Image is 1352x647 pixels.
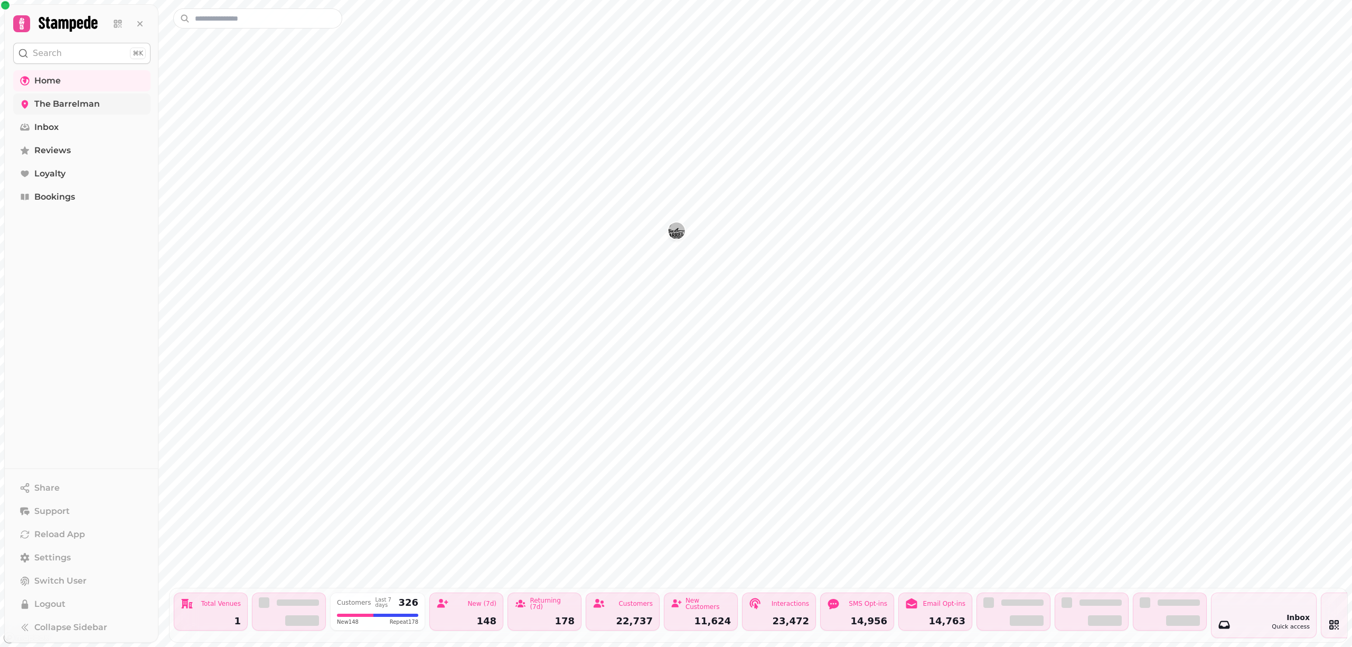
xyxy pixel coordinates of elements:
div: 148 [436,616,496,626]
button: Logout [13,594,151,615]
span: Logout [34,598,65,611]
div: Returning (7d) [530,597,575,610]
div: Email Opt-ins [923,601,965,607]
div: Total Venues [201,601,241,607]
span: Loyalty [34,167,65,180]
a: Bookings [13,186,151,208]
span: Inbox [34,121,59,134]
div: Inbox [1272,612,1310,623]
button: Switch User [13,570,151,592]
span: Reviews [34,144,71,157]
div: 11,624 [671,616,731,626]
div: 23,472 [749,616,809,626]
a: Settings [13,547,151,568]
button: Share [13,477,151,499]
div: 326 [398,598,418,607]
span: Home [34,74,61,87]
div: SMS Opt-ins [849,601,887,607]
span: Support [34,505,70,518]
span: Switch User [34,575,87,587]
div: New Customers [686,597,731,610]
button: Reload App [13,524,151,545]
a: Home [13,70,151,91]
span: The Barrelman [34,98,100,110]
div: Interactions [772,601,809,607]
div: Last 7 days [375,597,395,608]
span: Reload App [34,528,85,541]
div: ⌘K [130,48,146,59]
span: Collapse Sidebar [34,621,107,634]
span: Repeat 178 [390,618,418,626]
a: Loyalty [13,163,151,184]
div: Quick access [1272,623,1310,632]
span: Share [34,482,60,494]
div: 1 [181,616,241,626]
a: The Barrelman [13,93,151,115]
div: New (7d) [467,601,496,607]
div: Customers [337,599,371,606]
span: Bookings [34,191,75,203]
span: Settings [34,551,71,564]
button: Search⌘K [13,43,151,64]
a: Inbox [13,117,151,138]
a: Reviews [13,140,151,161]
button: Collapse Sidebar [13,617,151,638]
div: 14,763 [905,616,965,626]
p: Search [33,47,62,60]
div: 22,737 [593,616,653,626]
div: 178 [514,616,575,626]
div: 14,956 [827,616,887,626]
div: Customers [618,601,653,607]
span: New 148 [337,618,359,626]
button: InboxQuick access [1211,593,1317,638]
button: Support [13,501,151,522]
div: Map marker [668,222,685,242]
button: The Barrelman [668,222,685,239]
